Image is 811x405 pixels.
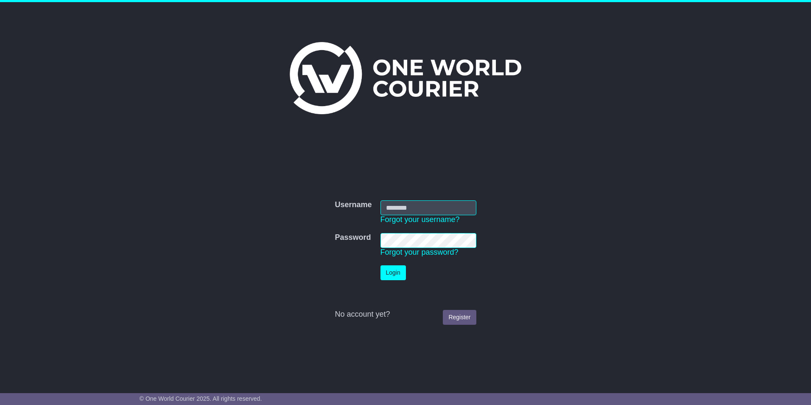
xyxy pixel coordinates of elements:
div: No account yet? [335,310,476,319]
button: Login [380,265,406,280]
label: Password [335,233,371,242]
a: Register [443,310,476,325]
img: One World [290,42,521,114]
a: Forgot your password? [380,248,459,256]
span: © One World Courier 2025. All rights reserved. [140,395,262,402]
label: Username [335,200,372,210]
a: Forgot your username? [380,215,460,224]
